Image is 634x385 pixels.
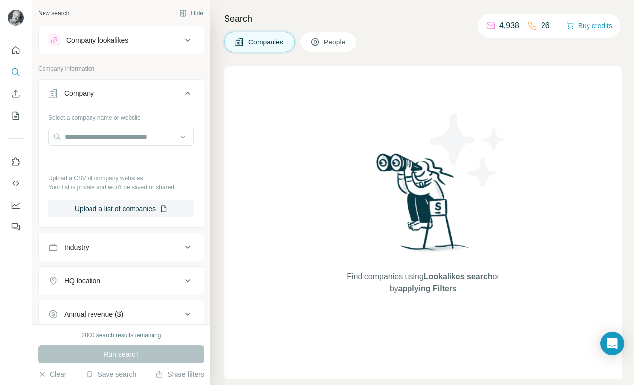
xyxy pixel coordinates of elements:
[82,331,161,340] div: 2000 search results remaining
[541,20,550,32] p: 26
[248,37,284,47] span: Companies
[398,284,456,293] span: applying Filters
[8,196,24,214] button: Dashboard
[424,272,493,281] span: Lookalikes search
[423,106,512,195] img: Surfe Illustration - Stars
[8,107,24,125] button: My lists
[64,88,94,98] div: Company
[66,35,128,45] div: Company lookalikes
[64,242,89,252] div: Industry
[8,42,24,59] button: Quick start
[39,28,204,52] button: Company lookalikes
[48,183,194,192] p: Your list is private and won't be saved or shared.
[224,12,622,26] h4: Search
[8,153,24,171] button: Use Surfe on LinkedIn
[155,369,204,379] button: Share filters
[8,10,24,26] img: Avatar
[499,20,519,32] p: 4,938
[38,369,66,379] button: Clear
[344,271,502,295] span: Find companies using or by
[600,332,624,355] div: Open Intercom Messenger
[38,64,204,73] p: Company information
[372,151,475,261] img: Surfe Illustration - Woman searching with binoculars
[8,174,24,192] button: Use Surfe API
[39,302,204,326] button: Annual revenue ($)
[64,309,123,319] div: Annual revenue ($)
[324,37,347,47] span: People
[8,218,24,236] button: Feedback
[172,6,210,21] button: Hide
[48,109,194,122] div: Select a company name or website
[8,63,24,81] button: Search
[64,276,100,286] div: HQ location
[8,85,24,103] button: Enrich CSV
[86,369,136,379] button: Save search
[566,19,612,33] button: Buy credits
[48,200,194,217] button: Upload a list of companies
[38,9,69,18] div: New search
[39,235,204,259] button: Industry
[48,174,194,183] p: Upload a CSV of company websites.
[39,269,204,293] button: HQ location
[39,82,204,109] button: Company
